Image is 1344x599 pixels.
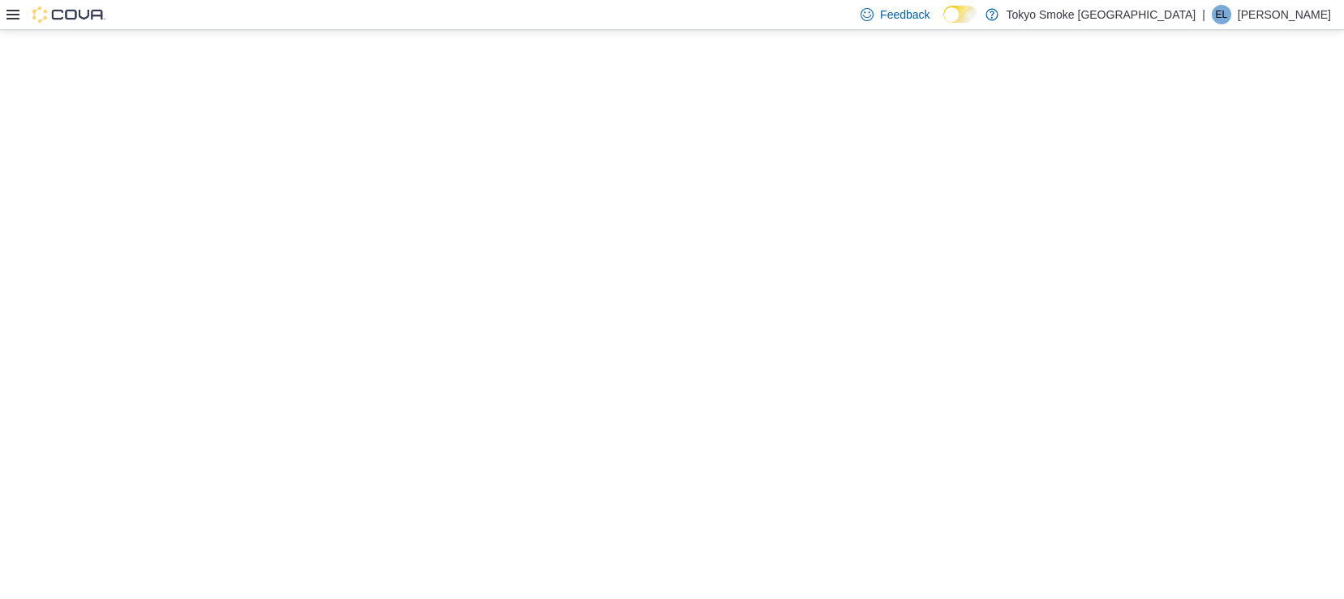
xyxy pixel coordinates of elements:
[1007,5,1196,24] p: Tokyo Smoke [GEOGRAPHIC_DATA]
[1216,5,1228,24] span: EL
[1202,5,1205,24] p: |
[943,6,977,23] input: Dark Mode
[32,6,105,23] img: Cova
[1238,5,1331,24] p: [PERSON_NAME]
[943,23,944,24] span: Dark Mode
[1212,5,1231,24] div: Emily Latta
[880,6,930,23] span: Feedback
